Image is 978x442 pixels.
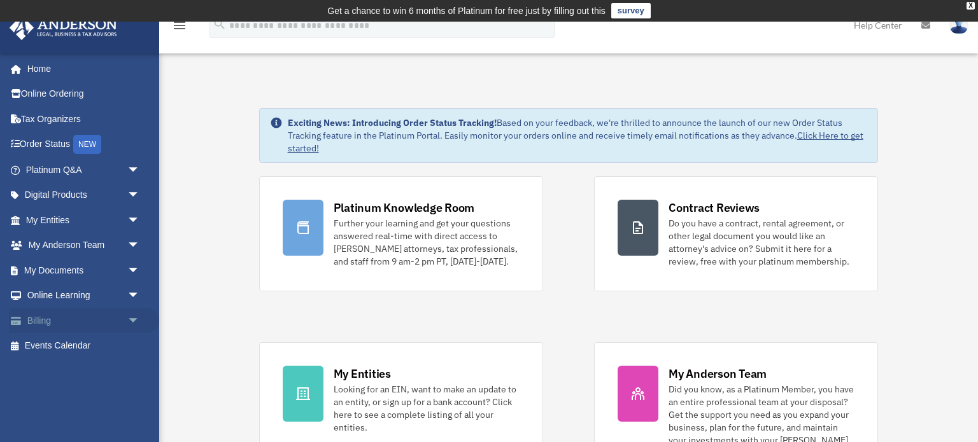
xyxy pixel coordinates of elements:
[334,383,520,434] div: Looking for an EIN, want to make an update to an entity, or sign up for a bank account? Click her...
[9,106,159,132] a: Tax Organizers
[9,333,159,359] a: Events Calendar
[127,308,153,334] span: arrow_drop_down
[327,3,606,18] div: Get a chance to win 6 months of Platinum for free just by filling out this
[288,116,868,155] div: Based on your feedback, we're thrilled to announce the launch of our new Order Status Tracking fe...
[288,117,497,128] strong: Exciting News: Introducing Order Status Tracking!
[9,183,159,208] a: Digital Productsarrow_drop_down
[611,3,651,18] a: survey
[127,183,153,209] span: arrow_drop_down
[127,258,153,284] span: arrow_drop_down
[6,15,121,40] img: Anderson Advisors Platinum Portal
[9,308,159,333] a: Billingarrow_drop_down
[669,366,767,382] div: My Anderson Team
[9,233,159,258] a: My Anderson Teamarrow_drop_down
[127,157,153,183] span: arrow_drop_down
[9,132,159,158] a: Order StatusNEW
[172,22,187,33] a: menu
[334,217,520,268] div: Further your learning and get your questions answered real-time with direct access to [PERSON_NAM...
[334,200,475,216] div: Platinum Knowledge Room
[213,17,227,31] i: search
[669,217,854,268] div: Do you have a contract, rental agreement, or other legal document you would like an attorney's ad...
[949,16,968,34] img: User Pic
[594,176,878,291] a: Contract Reviews Do you have a contract, rental agreement, or other legal document you would like...
[127,233,153,259] span: arrow_drop_down
[9,283,159,308] a: Online Learningarrow_drop_down
[172,18,187,33] i: menu
[9,207,159,233] a: My Entitiesarrow_drop_down
[9,81,159,107] a: Online Ordering
[127,283,153,309] span: arrow_drop_down
[259,176,543,291] a: Platinum Knowledge Room Further your learning and get your questions answered real-time with dire...
[73,135,101,154] div: NEW
[9,258,159,283] a: My Documentsarrow_drop_down
[288,130,863,154] a: Click Here to get started!
[127,207,153,233] span: arrow_drop_down
[334,366,391,382] div: My Entities
[9,157,159,183] a: Platinum Q&Aarrow_drop_down
[967,2,975,10] div: close
[9,56,153,81] a: Home
[669,200,760,216] div: Contract Reviews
